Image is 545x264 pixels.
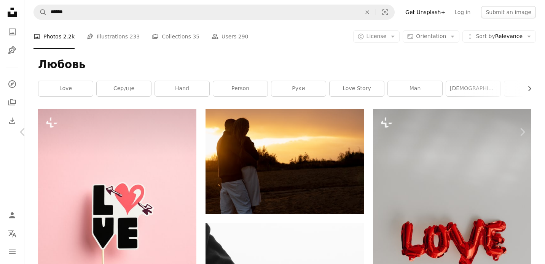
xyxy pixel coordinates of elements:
a: Next [499,95,545,169]
a: Collections [5,95,20,110]
button: Submit an image [481,6,536,18]
form: Find visuals sitewide [33,5,395,20]
button: Sort byRelevance [462,30,536,43]
span: Sort by [476,33,495,39]
button: Language [5,226,20,241]
a: Collections 35 [152,24,199,49]
span: 35 [193,32,199,41]
button: Visual search [376,5,394,19]
a: a man and a woman standing in a field at sunset [206,158,364,165]
button: Orientation [403,30,459,43]
a: Illustrations 233 [87,24,140,49]
span: Relevance [476,33,523,40]
span: 290 [238,32,249,41]
h1: Любовь [38,58,531,72]
a: love story [330,81,384,96]
a: Log in [450,6,475,18]
a: person [213,81,268,96]
span: License [367,33,387,39]
a: Users 290 [212,24,248,49]
a: руки [271,81,326,96]
a: the word love spelled with red foil balloons [373,224,531,231]
a: Illustrations [5,43,20,58]
a: Photos [5,24,20,40]
button: Menu [5,244,20,259]
a: Explore [5,76,20,92]
img: a man and a woman standing in a field at sunset [206,109,364,214]
button: Clear [359,5,376,19]
a: Woman's hand holding Valentines day decoration with sign LOVE over pink background. Top view. [38,224,196,231]
a: hand [155,81,209,96]
button: Search Unsplash [34,5,47,19]
span: Orientation [416,33,446,39]
button: License [353,30,400,43]
a: [DEMOGRAPHIC_DATA] [446,81,500,96]
a: Log in / Sign up [5,208,20,223]
a: сердце [97,81,151,96]
button: scroll list to the right [523,81,531,96]
a: love [38,81,93,96]
span: 233 [130,32,140,41]
a: man [388,81,442,96]
a: Get Unsplash+ [401,6,450,18]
